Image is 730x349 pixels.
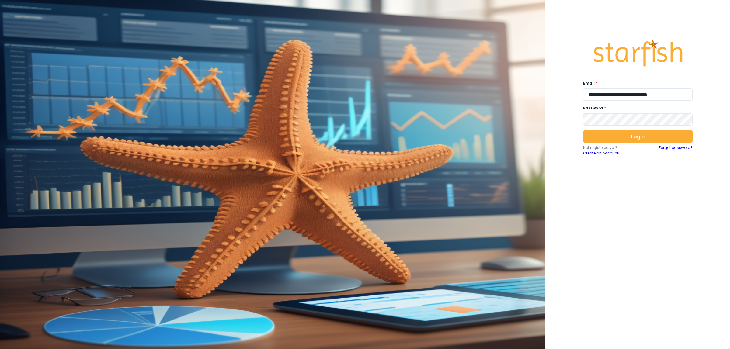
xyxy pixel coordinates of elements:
a: Create an Account! [583,150,638,156]
a: Forgot password? [659,145,693,156]
button: Login [583,130,693,143]
img: Logo.42cb71d561138c82c4ab.png [592,34,683,72]
label: Email [583,81,689,86]
label: Password [583,105,689,111]
p: Not registered yet? [583,145,638,150]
